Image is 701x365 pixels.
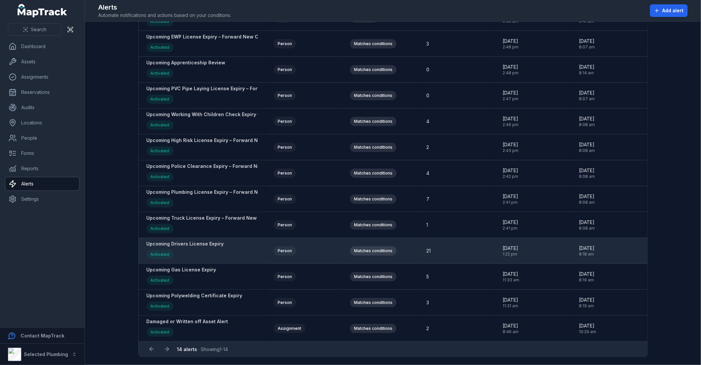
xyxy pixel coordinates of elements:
a: Assignments [5,70,79,84]
span: 8:19 am [579,303,595,309]
span: 3 [426,299,429,306]
strong: Upcoming Drivers License Expiry [147,241,224,247]
span: [DATE] [579,141,595,148]
time: 9/11/2025, 8:08:56 AM [579,219,595,231]
div: Matches conditions [350,65,396,74]
strong: Upcoming Plumbing License Expiry – Forward New Copy To [EMAIL_ADDRESS][DOMAIN_NAME] (Front & Back... [147,189,454,195]
span: 0 [426,92,429,99]
a: Upcoming PVC Pipe Laying License Expiry – Forward New Copy To [EMAIL_ADDRESS][DOMAIN_NAME] (Front... [147,85,471,106]
span: 2:46 pm [503,122,519,127]
span: 8:08 am [579,148,595,153]
span: 4 [426,118,429,125]
time: 8/18/2025, 1:22:30 PM [503,245,518,257]
a: Upcoming High Risk License Expiry – Forward New Copy To [EMAIL_ADDRESS][DOMAIN_NAME] (Front & Bac... [147,137,454,157]
span: Search [31,26,46,33]
div: Activated [147,198,174,207]
div: Activated [147,250,174,259]
div: Activated [147,146,174,156]
span: 2:42 pm [503,174,518,179]
span: Add alert [662,7,683,14]
span: [DATE] [579,323,596,329]
time: 8/21/2025, 8:18:38 AM [579,245,595,257]
strong: Upcoming Working With Children Check Expiry – Forward New Copy To [EMAIL_ADDRESS][DOMAIN_NAME] (F... [147,111,482,118]
div: Matches conditions [350,39,396,48]
span: 8:46 am [503,329,519,334]
time: 9/11/2025, 8:07:09 AM [579,38,595,50]
time: 3/27/2025, 10:29:05 AM [579,323,596,334]
div: Person [274,117,296,126]
span: 0 [426,66,429,73]
time: 9/11/2025, 8:08:33 AM [579,167,595,179]
span: [DATE] [579,271,595,277]
time: 8/18/2025, 2:41:55 PM [503,193,518,205]
span: 5 [426,273,429,280]
span: 8:19 am [579,277,595,283]
a: MapTrack [18,4,67,17]
span: [DATE] [503,141,519,148]
div: Person [274,169,296,178]
span: 2:43 pm [503,148,519,153]
a: Dashboard [5,40,79,53]
div: Person [274,194,296,204]
span: [DATE] [503,64,519,70]
time: 1/15/2025, 8:46:09 AM [503,323,519,334]
span: 2:48 pm [503,70,519,76]
time: 9/11/2025, 8:07:42 AM [579,90,595,102]
span: 8:18 am [579,252,595,257]
span: 3 [426,40,429,47]
div: Person [274,39,296,48]
strong: 14 alerts [177,346,197,352]
span: 11:33 am [503,277,519,283]
span: 11:31 am [503,303,518,309]
strong: Upcoming PVC Pipe Laying License Expiry – Forward New Copy To [EMAIL_ADDRESS][DOMAIN_NAME] (Front... [147,85,471,92]
span: 2:48 pm [503,44,519,50]
time: 8/18/2025, 11:31:57 AM [503,297,518,309]
a: Locations [5,116,79,129]
div: Matches conditions [350,143,396,152]
a: Upcoming Gas License ExpiryActivated [147,266,216,287]
div: Matches conditions [350,324,396,333]
div: Matches conditions [350,91,396,100]
span: 1:22 pm [503,252,518,257]
button: Add alert [650,4,688,17]
a: Audits [5,101,79,114]
a: Assets [5,55,79,68]
span: [DATE] [503,323,519,329]
strong: Upcoming Polywelding Certificate Expiry [147,292,243,299]
strong: Upcoming Truck License Expiry – Forward New Copy To [EMAIL_ADDRESS][DOMAIN_NAME] (Front & Back se... [147,215,446,221]
span: 1 [426,222,428,228]
a: Upcoming Drivers License ExpiryActivated [147,241,224,261]
a: Upcoming Working With Children Check Expiry – Forward New Copy To [EMAIL_ADDRESS][DOMAIN_NAME] (F... [147,111,482,131]
a: Upcoming Polywelding Certificate ExpiryActivated [147,292,243,313]
time: 8/18/2025, 2:48:20 PM [503,64,519,76]
span: 8:08 am [579,226,595,231]
strong: Upcoming Apprenticeship Review [147,59,226,66]
a: Reservations [5,86,79,99]
a: Upcoming Police Clearance Expiry – Forward New Copy To [EMAIL_ADDRESS][DOMAIN_NAME] (Front & Back... [147,163,454,183]
a: Forms [5,147,79,160]
span: [DATE] [503,90,519,96]
time: 9/11/2025, 8:08:12 AM [579,115,595,127]
span: 10:29 am [579,329,596,334]
div: Person [274,143,296,152]
time: 8/18/2025, 2:41:05 PM [503,219,518,231]
div: Assignment [274,324,305,333]
time: 8/18/2025, 2:48:55 PM [503,38,519,50]
div: Activated [147,69,174,78]
time: 9/11/2025, 8:08:23 AM [579,141,595,153]
span: 2 [426,144,429,151]
span: 4 [426,170,429,177]
strong: Damaged or Written off Asset Alert [147,318,228,325]
span: 8:07 am [579,44,595,50]
span: [DATE] [579,64,595,70]
span: Automate notifications and actions based on your conditions. [98,12,231,19]
span: 8:14 am [579,70,595,76]
a: Alerts [5,177,79,190]
div: Matches conditions [350,298,396,307]
div: Matches conditions [350,220,396,230]
span: 7 [426,196,429,202]
a: Upcoming Truck License Expiry – Forward New Copy To [EMAIL_ADDRESS][DOMAIN_NAME] (Front & Back se... [147,215,446,235]
span: 2 [426,325,429,332]
a: Upcoming Apprenticeship ReviewActivated [147,59,226,80]
time: 8/18/2025, 2:46:07 PM [503,115,519,127]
